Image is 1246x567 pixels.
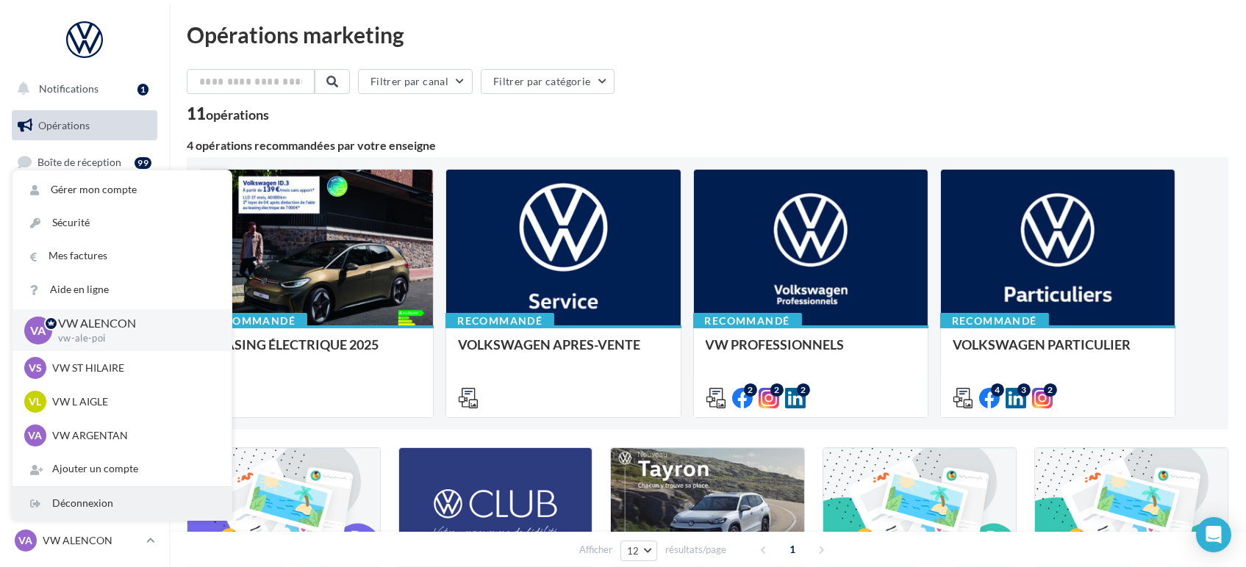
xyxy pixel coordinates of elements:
[579,543,612,557] span: Afficher
[358,69,473,94] button: Filtrer par canal
[39,82,99,95] span: Notifications
[38,119,90,131] span: Opérations
[198,313,307,329] div: Recommandé
[37,156,121,168] span: Boîte de réception
[9,257,160,288] a: Contacts
[52,361,214,375] p: VW ST HILAIRE
[9,184,160,215] a: Visibilité en ligne
[9,221,160,252] a: Campagnes
[9,366,160,410] a: PLV et print personnalisable
[58,315,208,332] p: VW ALENCON
[1017,383,1031,397] div: 3
[9,146,160,178] a: Boîte de réception99
[627,545,640,557] span: 12
[1044,383,1057,397] div: 2
[9,73,154,104] button: Notifications 1
[29,361,42,375] span: VS
[9,294,160,325] a: Médiathèque
[9,416,160,459] a: Campagnes DataOnDemand
[458,337,668,366] div: VOLKSWAGEN APRES-VENTE
[781,538,804,561] span: 1
[953,337,1163,366] div: VOLKSWAGEN PARTICULIER
[797,383,810,397] div: 2
[187,140,1228,151] div: 4 opérations recommandées par votre enseigne
[12,487,232,520] div: Déconnexion
[9,331,160,361] a: Calendrier
[187,24,1228,46] div: Opérations marketing
[744,383,757,397] div: 2
[481,69,615,94] button: Filtrer par catégorie
[9,110,160,141] a: Opérations
[12,239,232,272] a: Mes factures
[29,428,43,443] span: VA
[43,533,140,548] p: VW ALENCON
[58,332,208,345] p: vw-ale-poi
[19,533,33,548] span: VA
[211,337,421,366] div: LEASING ÉLECTRIQUE 2025
[206,108,269,121] div: opérations
[620,541,658,561] button: 12
[135,157,151,169] div: 99
[12,527,157,555] a: VA VW ALENCON
[12,452,232,485] div: Ajouter un compte
[187,106,269,122] div: 11
[665,543,726,557] span: résultats/page
[770,383,784,397] div: 2
[12,173,232,206] a: Gérer mon compte
[706,337,916,366] div: VW PROFESSIONNELS
[29,394,42,409] span: VL
[31,322,46,339] span: VA
[12,273,232,306] a: Aide en ligne
[1196,517,1231,552] div: Open Intercom Messenger
[940,313,1049,329] div: Recommandé
[991,383,1004,397] div: 4
[693,313,802,329] div: Recommandé
[52,428,214,443] p: VW ARGENTAN
[52,394,214,409] p: VW L AIGLE
[12,206,232,239] a: Sécurité
[445,313,554,329] div: Recommandé
[137,84,148,95] div: 1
